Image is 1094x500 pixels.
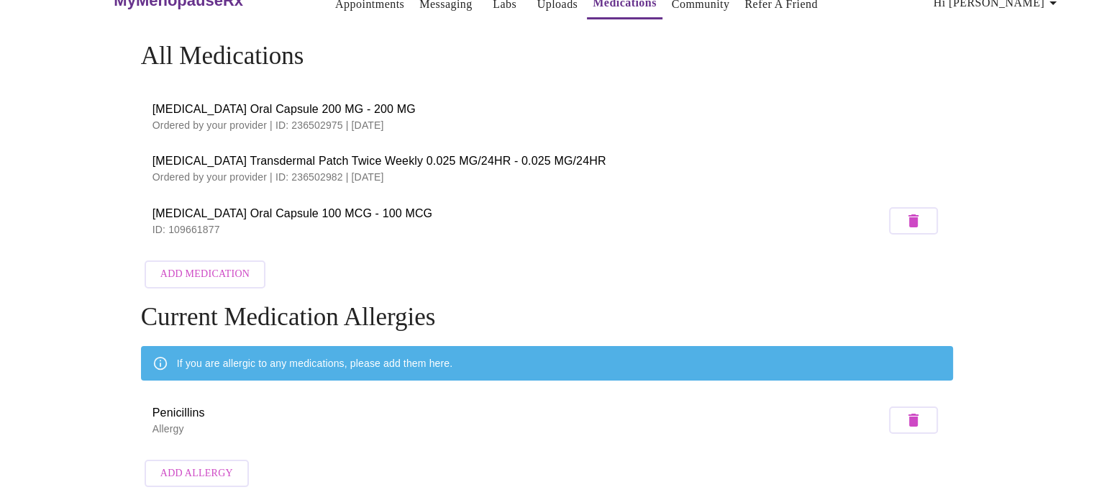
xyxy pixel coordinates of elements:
[152,404,886,422] span: Penicillins
[160,265,250,283] span: Add Medication
[152,422,886,436] p: Allergy
[145,460,249,488] button: Add Allergy
[152,118,942,132] p: Ordered by your provider | ID: 236502975 | [DATE]
[152,222,886,237] p: ID: 109661877
[152,205,886,222] span: [MEDICAL_DATA] Oral Capsule 100 MCG - 100 MCG
[141,42,954,71] h4: All Medications
[152,170,942,184] p: Ordered by your provider | ID: 236502982 | [DATE]
[145,260,265,288] button: Add Medication
[160,465,233,483] span: Add Allergy
[141,303,954,332] h4: Current Medication Allergies
[152,101,942,118] span: [MEDICAL_DATA] Oral Capsule 200 MG - 200 MG
[177,350,452,376] div: If you are allergic to any medications, please add them here.
[152,153,942,170] span: [MEDICAL_DATA] Transdermal Patch Twice Weekly 0.025 MG/24HR - 0.025 MG/24HR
